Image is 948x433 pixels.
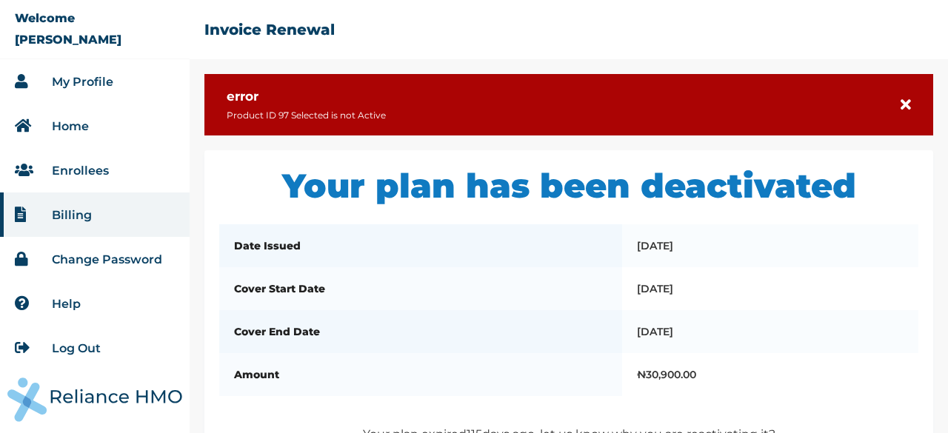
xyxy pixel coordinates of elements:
[52,341,101,355] a: Log Out
[622,353,918,396] td: ₦ 30,900.00
[227,89,386,104] h3: error
[219,310,622,353] th: Cover End Date
[15,11,75,25] p: Welcome
[52,252,162,266] a: Change Password
[52,164,109,178] a: Enrollees
[52,75,113,89] a: My Profile
[219,224,622,267] th: Date Issued
[7,377,182,422] img: RelianceHMO's Logo
[622,267,918,310] td: [DATE]
[52,208,92,222] a: Billing
[52,119,89,133] a: Home
[227,110,386,121] p: Product ID 97 Selected is not Active
[219,267,622,310] th: Cover Start Date
[219,165,918,206] h1: Your plan has been deactivated
[204,21,335,38] h2: Invoice Renewal
[622,310,918,353] td: [DATE]
[52,297,81,311] a: Help
[219,353,622,396] th: Amount
[622,224,918,267] td: [DATE]
[15,33,121,47] p: [PERSON_NAME]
